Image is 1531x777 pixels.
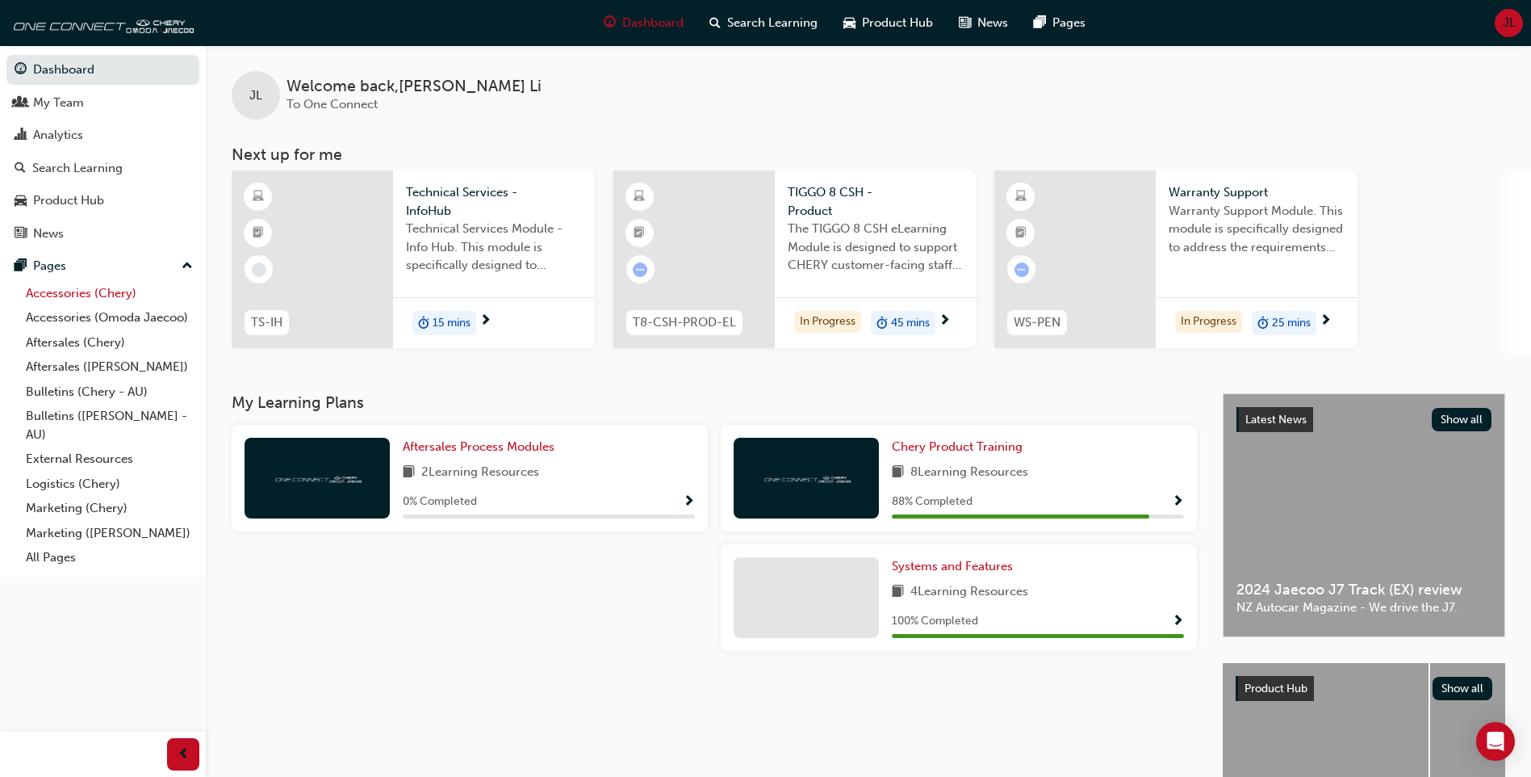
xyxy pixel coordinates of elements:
[1175,311,1242,333] div: In Progress
[232,170,595,348] a: TS-IHTechnical Services - InfoHubTechnical Services Module - Info Hub. This module is specificall...
[6,186,199,216] a: Product Hub
[892,612,978,631] span: 100 % Completed
[1503,14,1516,32] span: JL
[1034,13,1046,33] span: pages-icon
[33,94,84,112] div: My Team
[1172,611,1184,632] button: Show Progress
[1433,677,1493,700] button: Show all
[232,393,1197,412] h3: My Learning Plans
[15,128,27,143] span: chart-icon
[421,463,539,483] span: 2 Learning Resources
[683,495,695,510] span: Show Progress
[33,225,64,243] div: News
[1052,14,1086,32] span: Pages
[1476,722,1515,761] div: Open Intercom Messenger
[762,470,851,485] img: oneconnect
[604,13,616,33] span: guage-icon
[910,582,1028,603] span: 4 Learning Resources
[406,183,582,220] span: Technical Services - InfoHub
[19,545,199,570] a: All Pages
[1014,313,1060,332] span: WS-PEN
[892,438,1029,456] a: Chery Product Training
[892,559,1013,573] span: Systems and Features
[788,183,964,220] span: TIGGO 8 CSH - Product
[1015,223,1027,244] span: booktick-icon
[287,78,542,96] span: Welcome back , [PERSON_NAME] Li
[892,439,1023,454] span: Chery Product Training
[15,63,27,78] span: guage-icon
[892,582,904,603] span: book-icon
[406,220,582,275] span: Technical Services Module - Info Hub. This module is specifically designed to address the require...
[403,438,561,456] a: Aftersales Process Modules
[633,262,647,277] span: learningRecordVerb_ATTEMPT-icon
[6,120,199,150] a: Analytics
[959,13,971,33] span: news-icon
[32,159,123,178] div: Search Learning
[1236,407,1491,433] a: Latest NewsShow all
[709,13,721,33] span: search-icon
[696,6,830,40] a: search-iconSearch Learning
[19,380,199,405] a: Bulletins (Chery - AU)
[6,251,199,281] button: Pages
[19,447,199,472] a: External Resources
[206,145,1531,164] h3: Next up for me
[19,305,199,330] a: Accessories (Omoda Jaecoo)
[876,313,888,334] span: duration-icon
[1172,492,1184,512] button: Show Progress
[19,496,199,521] a: Marketing (Chery)
[591,6,696,40] a: guage-iconDashboard
[15,96,27,111] span: people-icon
[33,257,66,275] div: Pages
[15,194,27,208] span: car-icon
[1172,495,1184,510] span: Show Progress
[33,126,83,145] div: Analytics
[634,187,645,208] span: learningResourceType_ELEARNING-icon
[892,463,904,483] span: book-icon
[15,162,26,176] span: search-icon
[273,470,362,485] img: oneconnect
[1257,313,1269,334] span: duration-icon
[19,521,199,546] a: Marketing ([PERSON_NAME])
[622,14,684,32] span: Dashboard
[19,404,199,447] a: Bulletins ([PERSON_NAME] - AU)
[1495,9,1523,37] button: JL
[251,313,282,332] span: TS-IH
[994,170,1357,348] a: WS-PENWarranty SupportWarranty Support Module. This module is specifically designed to address th...
[977,14,1008,32] span: News
[1172,615,1184,629] span: Show Progress
[433,314,471,333] span: 15 mins
[15,227,27,241] span: news-icon
[287,97,378,111] span: To One Connect
[634,223,645,244] span: booktick-icon
[1169,202,1345,257] span: Warranty Support Module. This module is specifically designed to address the requirements and pro...
[862,14,933,32] span: Product Hub
[633,313,736,332] span: T8-CSH-PROD-EL
[249,86,262,105] span: JL
[403,463,415,483] span: book-icon
[182,256,193,277] span: up-icon
[794,311,861,333] div: In Progress
[683,492,695,512] button: Show Progress
[403,439,554,454] span: Aftersales Process Modules
[1021,6,1098,40] a: pages-iconPages
[479,314,492,329] span: next-icon
[843,13,855,33] span: car-icon
[1236,676,1492,702] a: Product HubShow all
[1432,408,1492,431] button: Show all
[252,262,266,277] span: learningRecordVerb_NONE-icon
[19,472,199,497] a: Logistics (Chery)
[830,6,946,40] a: car-iconProduct Hub
[403,493,477,511] span: 0 % Completed
[892,557,1019,576] a: Systems and Features
[6,52,199,251] button: DashboardMy TeamAnalyticsSearch LearningProduct HubNews
[1223,393,1505,637] a: Latest NewsShow all2024 Jaecoo J7 Track (EX) reviewNZ Autocar Magazine - We drive the J7.
[1244,682,1307,695] span: Product Hub
[19,330,199,355] a: Aftersales (Chery)
[33,191,104,210] div: Product Hub
[8,6,194,39] img: oneconnect
[613,170,977,348] a: T8-CSH-PROD-ELTIGGO 8 CSH - ProductThe TIGGO 8 CSH eLearning Module is designed to support CHERY ...
[1015,187,1027,208] span: learningResourceType_ELEARNING-icon
[1236,581,1491,599] span: 2024 Jaecoo J7 Track (EX) review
